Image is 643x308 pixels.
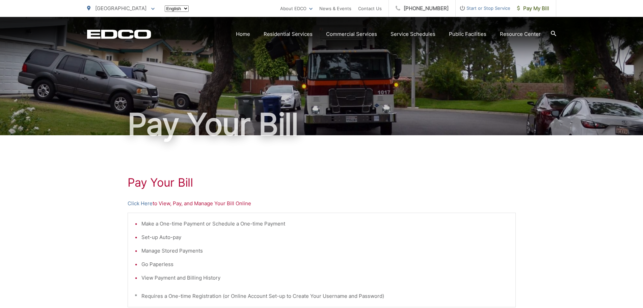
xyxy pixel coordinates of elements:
[517,4,549,13] span: Pay My Bill
[264,30,313,38] a: Residential Services
[128,176,516,189] h1: Pay Your Bill
[326,30,377,38] a: Commercial Services
[319,4,351,13] a: News & Events
[128,199,153,208] a: Click Here
[128,199,516,208] p: to View, Pay, and Manage Your Bill Online
[391,30,435,38] a: Service Schedules
[87,29,151,39] a: EDCD logo. Return to the homepage.
[358,4,382,13] a: Contact Us
[141,274,509,282] li: View Payment and Billing History
[500,30,541,38] a: Resource Center
[141,260,509,268] li: Go Paperless
[280,4,313,13] a: About EDCO
[141,233,509,241] li: Set-up Auto-pay
[449,30,486,38] a: Public Facilities
[236,30,250,38] a: Home
[135,292,509,300] p: * Requires a One-time Registration (or Online Account Set-up to Create Your Username and Password)
[165,5,189,12] select: Select a language
[87,108,556,141] h1: Pay Your Bill
[141,247,509,255] li: Manage Stored Payments
[141,220,509,228] li: Make a One-time Payment or Schedule a One-time Payment
[95,5,146,11] span: [GEOGRAPHIC_DATA]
